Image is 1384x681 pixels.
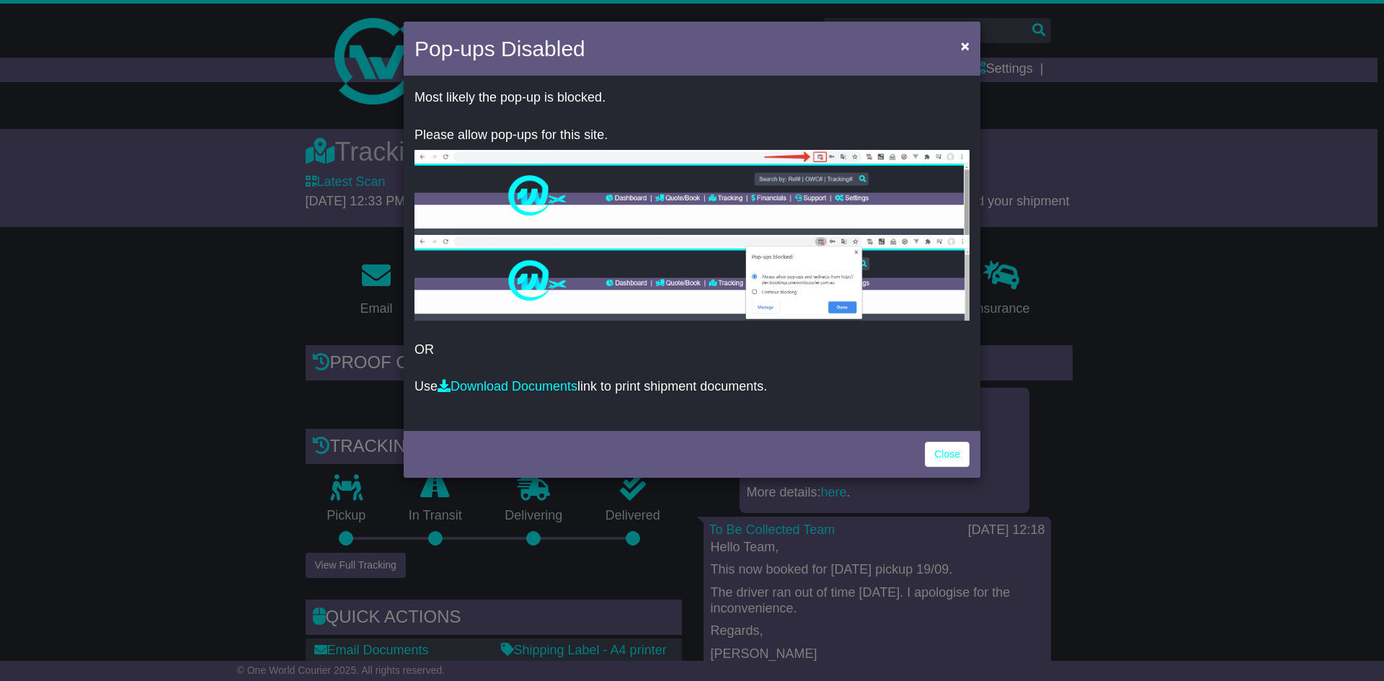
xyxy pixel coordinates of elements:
[414,235,970,321] img: allow-popup-2.png
[961,37,970,54] span: ×
[438,379,577,393] a: Download Documents
[414,150,970,235] img: allow-popup-1.png
[404,79,980,427] div: OR
[954,31,977,61] button: Close
[414,379,970,395] p: Use link to print shipment documents.
[414,128,970,143] p: Please allow pop-ups for this site.
[414,32,585,65] h4: Pop-ups Disabled
[925,442,970,467] a: Close
[414,90,970,106] p: Most likely the pop-up is blocked.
